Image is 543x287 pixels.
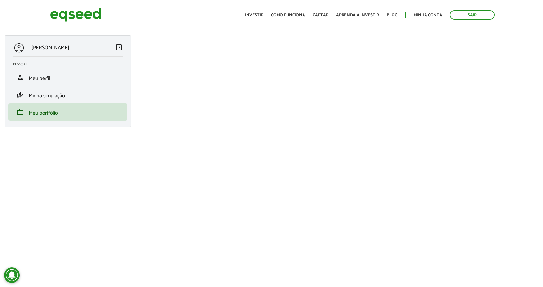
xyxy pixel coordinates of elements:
[271,13,305,17] a: Como funciona
[387,13,397,17] a: Blog
[50,6,101,23] img: EqSeed
[8,69,127,86] li: Meu perfil
[336,13,379,17] a: Aprenda a investir
[450,10,495,20] a: Sair
[8,86,127,103] li: Minha simulação
[29,109,58,117] span: Meu portfólio
[313,13,328,17] a: Captar
[115,44,123,52] a: Colapsar menu
[414,13,442,17] a: Minha conta
[29,92,65,100] span: Minha simulação
[13,91,123,99] a: finance_modeMinha simulação
[16,74,24,81] span: person
[13,108,123,116] a: workMeu portfólio
[13,74,123,81] a: personMeu perfil
[16,91,24,99] span: finance_mode
[13,62,127,66] h2: Pessoal
[31,45,69,51] p: [PERSON_NAME]
[29,74,50,83] span: Meu perfil
[115,44,123,51] span: left_panel_close
[245,13,263,17] a: Investir
[16,108,24,116] span: work
[8,103,127,121] li: Meu portfólio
